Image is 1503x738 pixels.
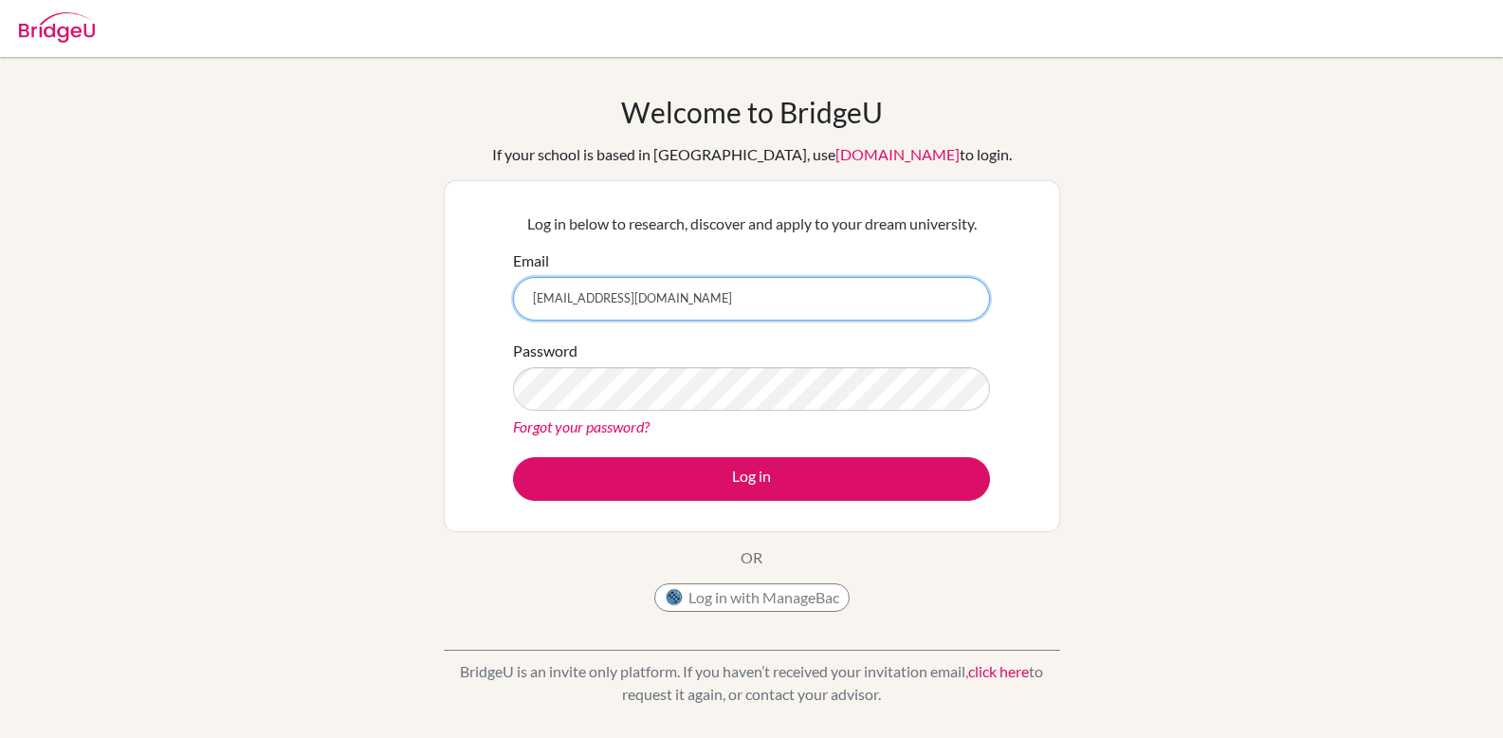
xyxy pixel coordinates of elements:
a: Forgot your password? [513,417,650,435]
p: OR [741,546,762,569]
p: Log in below to research, discover and apply to your dream university. [513,212,990,235]
button: Log in with ManageBac [654,583,850,612]
h1: Welcome to BridgeU [621,95,883,129]
div: If your school is based in [GEOGRAPHIC_DATA], use to login. [492,143,1012,166]
a: click here [968,662,1029,680]
button: Log in [513,457,990,501]
label: Password [513,340,577,362]
p: BridgeU is an invite only platform. If you haven’t received your invitation email, to request it ... [444,660,1060,706]
label: Email [513,249,549,272]
a: [DOMAIN_NAME] [835,145,960,163]
img: Bridge-U [19,12,95,43]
